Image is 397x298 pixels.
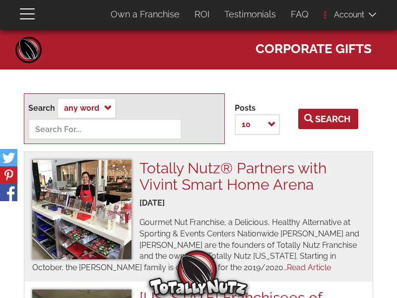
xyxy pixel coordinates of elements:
[149,250,248,296] img: Totally Nutz Logo
[32,160,132,259] img: img2438-1_1.jpeg
[217,4,283,25] a: Testimonials
[256,36,372,58] span: corporate gifts
[14,35,44,65] a: Home
[28,103,55,114] label: Search
[103,4,187,25] a: Own a Franchise
[32,217,365,274] div: Gourmet Nut Franchise, a Delicious, Healthy Alternative at Sporting & Events Centers Nationwide [...
[139,198,165,208] span: [DATE]
[235,103,256,114] label: Posts
[283,4,316,25] a: FAQ
[187,4,217,25] a: ROI
[139,159,327,193] a: Totally Nutz® Partners with Vivint Smart Home Arena
[298,109,358,129] button: Search
[287,263,331,272] a: Read Article
[28,119,182,140] input: Search For...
